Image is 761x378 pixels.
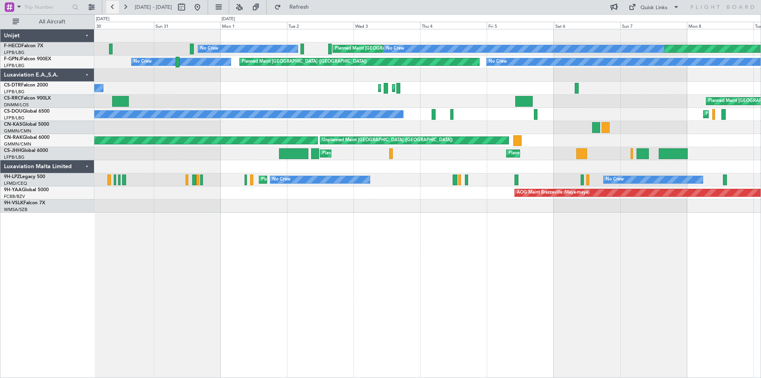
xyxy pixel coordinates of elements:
button: All Aircraft [9,15,86,28]
input: Trip Number [24,1,70,13]
div: Mon 8 [687,22,753,29]
a: F-HECDFalcon 7X [4,44,43,48]
span: All Aircraft [21,19,84,25]
span: CS-JHH [4,148,21,153]
div: [DATE] [222,16,235,23]
div: Planned Maint [GEOGRAPHIC_DATA] (Ataturk) [394,82,489,94]
a: WMSA/SZB [4,207,27,213]
div: Sat 30 [87,22,154,29]
a: FCBB/BZV [4,194,25,200]
div: [DATE] [96,16,109,23]
a: LFPB/LBG [4,50,25,56]
div: Planned Maint [GEOGRAPHIC_DATA] ([GEOGRAPHIC_DATA]) [322,148,447,159]
div: Planned Maint [GEOGRAPHIC_DATA] ([GEOGRAPHIC_DATA]) [335,43,460,55]
a: LFPB/LBG [4,154,25,160]
a: DNMM/LOS [4,102,29,108]
span: [DATE] - [DATE] [135,4,172,11]
div: Tue 2 [287,22,354,29]
a: LFPB/LBG [4,89,25,95]
div: Unplanned Maint [GEOGRAPHIC_DATA] ([GEOGRAPHIC_DATA]) [322,134,453,146]
span: CS-DOU [4,109,23,114]
div: Fri 5 [487,22,553,29]
span: CN-RAK [4,135,23,140]
span: F-GPNJ [4,57,21,61]
div: Sun 7 [620,22,687,29]
a: 9H-YAAGlobal 5000 [4,188,49,192]
span: CS-RRC [4,96,21,101]
span: Refresh [283,4,316,10]
span: F-HECD [4,44,21,48]
a: F-GPNJFalcon 900EX [4,57,51,61]
a: CN-KASGlobal 5000 [4,122,49,127]
a: CS-JHHGlobal 6000 [4,148,48,153]
div: No Crew [272,174,291,186]
div: Thu 4 [420,22,487,29]
a: CS-RRCFalcon 900LX [4,96,51,101]
div: AOG Maint Brazzaville (Maya-maya) [517,187,589,199]
button: Quick Links [625,1,683,13]
span: 9H-VSLK [4,201,23,205]
a: CS-DTRFalcon 2000 [4,83,48,88]
div: Planned Maint [GEOGRAPHIC_DATA] ([GEOGRAPHIC_DATA]) [509,148,633,159]
div: Planned Maint Nice ([GEOGRAPHIC_DATA]) [261,174,350,186]
div: Wed 3 [354,22,420,29]
a: LFPB/LBG [4,63,25,69]
div: No Crew [386,43,404,55]
a: 9H-LPZLegacy 500 [4,175,45,179]
a: CS-DOUGlobal 6500 [4,109,50,114]
span: 9H-YAA [4,188,22,192]
div: Sun 31 [154,22,220,29]
div: Planned Maint [GEOGRAPHIC_DATA] ([GEOGRAPHIC_DATA]) [242,56,367,68]
a: LFPB/LBG [4,115,25,121]
a: GMMN/CMN [4,128,31,134]
span: 9H-LPZ [4,175,20,179]
div: Mon 1 [220,22,287,29]
div: Quick Links [641,4,667,12]
a: LFMD/CEQ [4,180,27,186]
div: No Crew [606,174,624,186]
div: No Crew [134,56,152,68]
span: CS-DTR [4,83,21,88]
span: CN-KAS [4,122,22,127]
a: 9H-VSLKFalcon 7X [4,201,45,205]
div: No Crew [489,56,507,68]
div: Sat 6 [554,22,620,29]
div: No Crew [200,43,218,55]
button: Refresh [271,1,318,13]
a: GMMN/CMN [4,141,31,147]
a: CN-RAKGlobal 6000 [4,135,50,140]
